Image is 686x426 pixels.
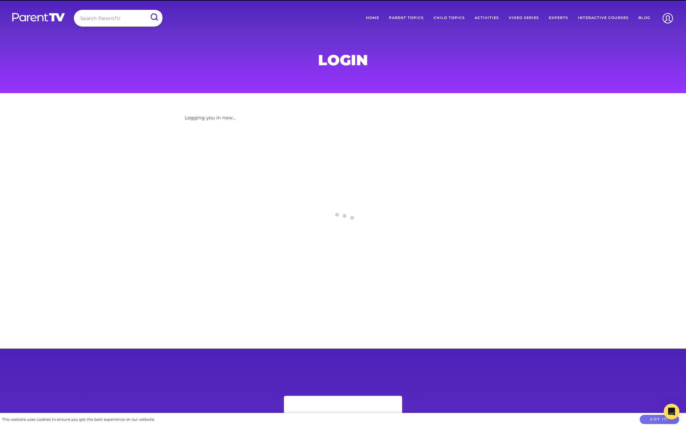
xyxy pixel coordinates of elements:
[633,10,655,26] a: Blog
[470,10,504,26] a: Activities
[659,10,676,27] img: Account
[185,53,501,67] h1: Login
[664,404,679,419] div: Open Intercom Messenger
[74,10,162,27] input: Search ParentTV
[573,10,633,26] a: Interactive Courses
[361,10,384,26] a: Home
[640,415,679,424] button: Got it!
[544,10,573,26] a: Experts
[185,114,501,122] p: Logging you in now...
[11,12,66,22] img: parenttv-logo-white.4c85aaf.svg
[504,10,544,26] a: Video Series
[2,416,155,423] div: This website uses cookies to ensure you get the best experience on our website.
[145,10,162,25] input: Submit
[384,10,429,26] a: Parent Topics
[429,10,470,26] a: Child Topics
